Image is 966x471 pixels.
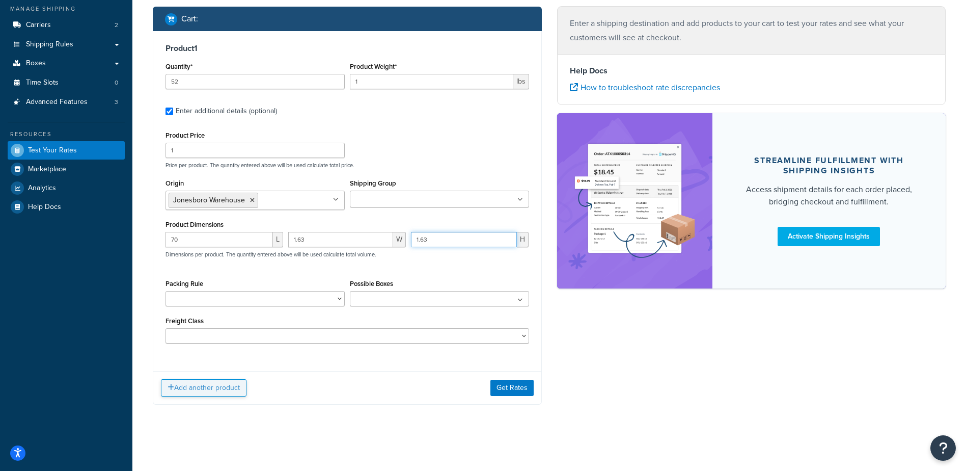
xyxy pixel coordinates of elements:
a: Time Slots0 [8,73,125,92]
span: Help Docs [28,203,61,212]
label: Possible Boxes [350,280,393,287]
span: H [517,232,529,247]
label: Origin [165,179,184,187]
label: Freight Class [165,317,204,325]
span: Analytics [28,184,56,193]
div: Manage Shipping [8,5,125,13]
a: Test Your Rates [8,141,125,160]
a: Help Docs [8,198,125,216]
h2: Cart : [181,14,198,23]
li: Time Slots [8,73,125,92]
h3: Product 1 [165,43,529,54]
span: Advanced Features [26,98,88,107]
a: Carriers2 [8,16,125,35]
span: W [393,232,406,247]
span: 0 [115,78,118,87]
span: lbs [513,74,529,89]
span: Boxes [26,59,46,68]
a: Boxes [8,54,125,73]
label: Quantity* [165,63,192,70]
h4: Help Docs [570,65,933,77]
span: 2 [115,21,118,30]
input: 0 [165,74,345,89]
button: Get Rates [490,380,534,396]
span: Marketplace [28,165,66,174]
input: Enter additional details (optional) [165,108,173,115]
label: Product Dimensions [165,221,224,228]
a: Marketplace [8,160,125,178]
div: Streamline Fulfillment with Shipping Insights [737,155,921,176]
div: Resources [8,130,125,139]
a: Advanced Features3 [8,93,125,112]
label: Shipping Group [350,179,396,187]
span: Time Slots [26,78,59,87]
a: How to troubleshoot rate discrepancies [570,82,720,93]
span: Shipping Rules [26,40,73,49]
a: Analytics [8,179,125,197]
button: Add another product [161,379,246,397]
button: Open Resource Center [930,435,956,461]
span: Jonesboro Warehouse [173,195,245,205]
label: Product Price [165,132,205,139]
li: Advanced Features [8,93,125,112]
p: Price per product. The quantity entered above will be used calculate total price. [163,162,532,169]
li: Carriers [8,16,125,35]
span: Test Your Rates [28,146,77,155]
span: L [273,232,283,247]
a: Activate Shipping Insights [778,227,880,246]
img: feature-image-si-e24932ea9b9fcd0ff835db86be1ff8d589347e8876e1638d903ea230a36726be.png [572,128,697,273]
div: Access shipment details for each order placed, bridging checkout and fulfillment. [737,184,921,208]
span: 3 [115,98,118,107]
div: Enter additional details (optional) [176,104,277,118]
label: Product Weight* [350,63,397,70]
label: Packing Rule [165,280,203,287]
p: Dimensions per product. The quantity entered above will be used calculate total volume. [163,251,376,258]
p: Enter a shipping destination and add products to your cart to test your rates and see what your c... [570,16,933,45]
span: Carriers [26,21,51,30]
input: 0.00 [350,74,513,89]
a: Shipping Rules [8,35,125,54]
